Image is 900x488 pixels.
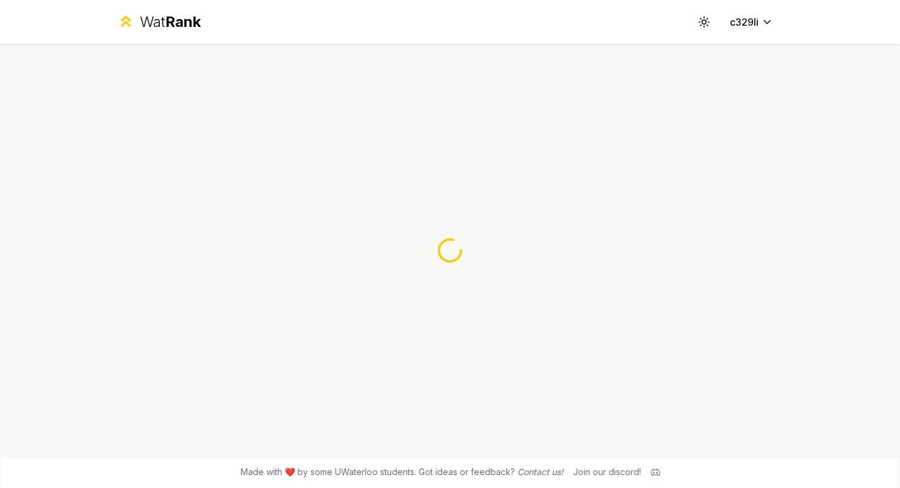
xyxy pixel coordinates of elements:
span: Rank [165,13,201,31]
a: WatRank [117,12,201,32]
a: Contact us! [517,467,563,477]
div: Wat [140,12,201,32]
span: Made with ❤️ by some UWaterloo students. Got ideas or feedback? [241,466,563,478]
div: Join our discord! [573,466,641,478]
button: c329li [720,11,783,33]
span: c329li [730,15,759,29]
